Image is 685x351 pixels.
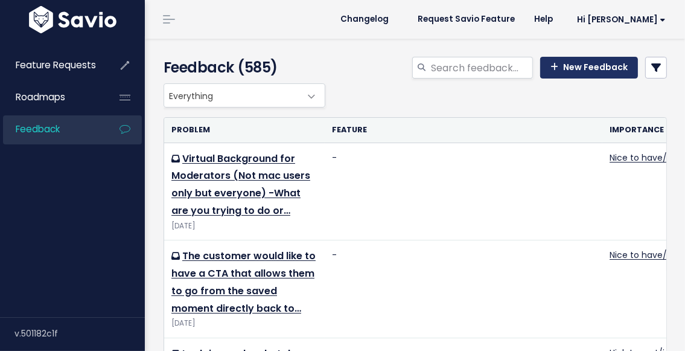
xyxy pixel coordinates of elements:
[164,57,319,79] h4: Feedback (585)
[540,57,638,79] a: New Feedback
[524,10,562,28] a: Help
[3,83,100,111] a: Roadmaps
[562,10,675,29] a: Hi [PERSON_NAME]
[3,51,100,79] a: Feature Requests
[325,240,602,338] td: -
[408,10,524,28] a: Request Savio Feature
[340,15,389,24] span: Changelog
[164,118,325,143] th: Problem
[577,15,666,24] span: Hi [PERSON_NAME]
[16,91,65,103] span: Roadmaps
[171,152,310,217] a: Virtual Background for Moderators (Not mac users only but everyone) -What are you trying to do or…
[164,83,325,108] span: Everything
[325,118,602,143] th: Feature
[171,317,317,330] div: [DATE]
[164,84,301,107] span: Everything
[3,115,100,143] a: Feedback
[430,57,533,79] input: Search feedback...
[325,143,602,240] td: -
[171,249,316,315] a: The customer would like to have a CTA that allows them to go from the saved moment directly back to…
[16,59,96,71] span: Feature Requests
[16,123,60,135] span: Feedback
[14,318,145,349] div: v.501182c1f
[26,6,119,33] img: logo-white.9d6f32f41409.svg
[171,220,317,233] div: [DATE]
